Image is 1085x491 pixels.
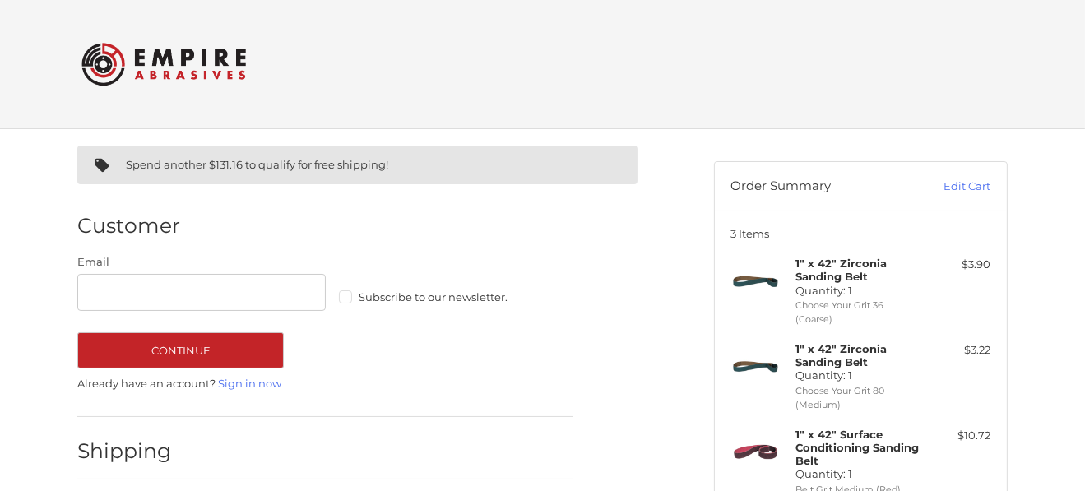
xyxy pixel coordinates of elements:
[796,299,922,326] li: Choose Your Grit 36 (Coarse)
[731,227,991,240] h3: 3 Items
[81,32,246,96] img: Empire Abrasives
[359,290,508,303] span: Subscribe to our newsletter.
[77,376,573,392] p: Already have an account?
[731,178,908,195] h3: Order Summary
[926,257,991,273] div: $3.90
[796,342,888,368] strong: 1" x 42" Zirconia Sanding Belt
[796,342,922,382] h4: Quantity: 1
[218,377,281,390] a: Sign in now
[77,332,284,368] button: Continue
[926,428,991,444] div: $10.72
[908,178,991,195] a: Edit Cart
[796,257,922,297] h4: Quantity: 1
[126,158,388,171] span: Spend another $131.16 to qualify for free shipping!
[796,428,920,468] strong: 1" x 42" Surface Conditioning Sanding Belt
[796,428,922,481] h4: Quantity: 1
[77,438,174,464] h2: Shipping
[77,213,180,239] h2: Customer
[796,384,922,411] li: Choose Your Grit 80 (Medium)
[796,257,888,283] strong: 1" x 42" Zirconia Sanding Belt
[926,342,991,359] div: $3.22
[77,254,326,271] label: Email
